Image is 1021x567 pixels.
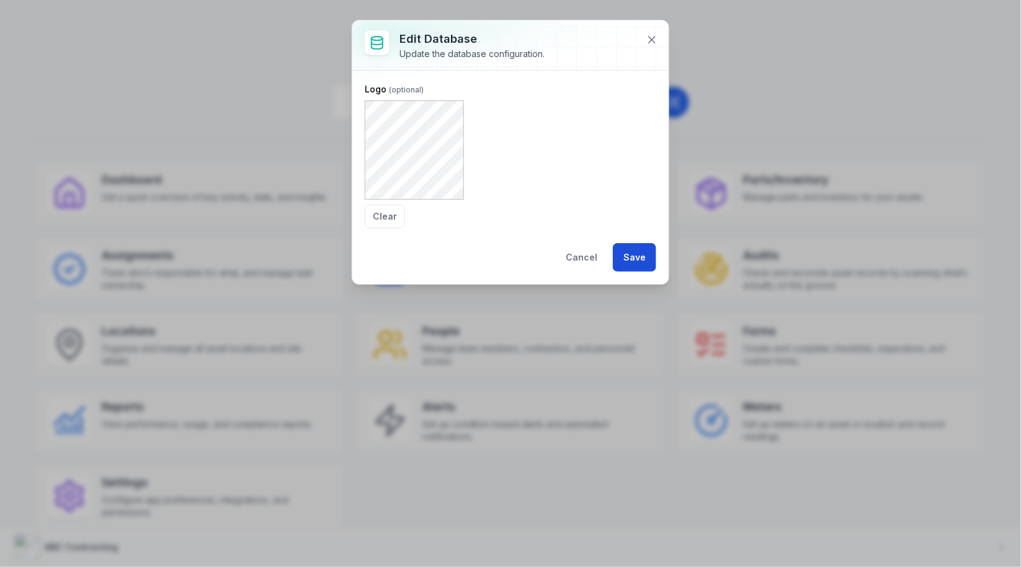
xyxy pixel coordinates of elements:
[365,205,405,228] button: Clear
[399,48,545,60] div: Update the database configuration.
[613,243,656,272] button: Save
[365,83,424,96] label: Logo
[555,243,608,272] button: Cancel
[399,30,545,48] h3: Edit database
